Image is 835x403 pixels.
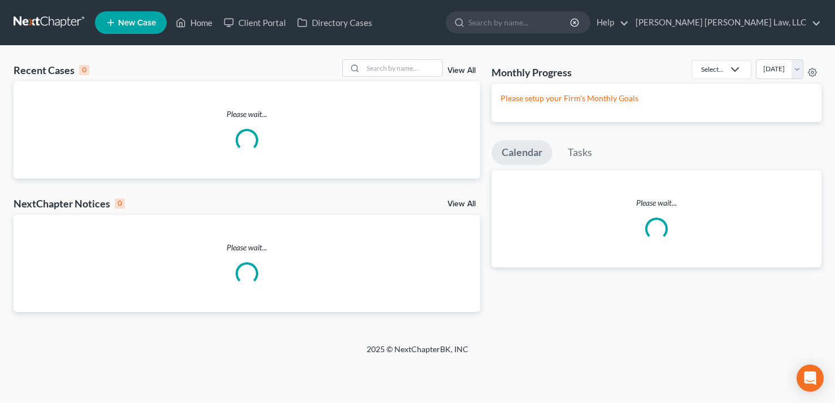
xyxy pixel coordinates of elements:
a: View All [447,67,476,75]
p: Please wait... [14,109,480,120]
a: View All [447,200,476,208]
h3: Monthly Progress [492,66,572,79]
div: Recent Cases [14,63,89,77]
p: Please setup your Firm's Monthly Goals [501,93,812,104]
input: Search by name... [363,60,442,76]
div: 0 [115,198,125,209]
p: Please wait... [492,197,821,209]
p: Please wait... [14,242,480,253]
a: Tasks [558,140,602,165]
div: Select... [701,64,724,74]
a: Client Portal [218,12,292,33]
span: New Case [118,19,156,27]
input: Search by name... [468,12,572,33]
div: 0 [79,65,89,75]
a: [PERSON_NAME] [PERSON_NAME] Law, LLC [630,12,821,33]
div: 2025 © NextChapterBK, INC [95,344,740,364]
div: NextChapter Notices [14,197,125,210]
a: Help [591,12,629,33]
div: Open Intercom Messenger [797,365,824,392]
a: Directory Cases [292,12,378,33]
a: Home [170,12,218,33]
a: Calendar [492,140,553,165]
